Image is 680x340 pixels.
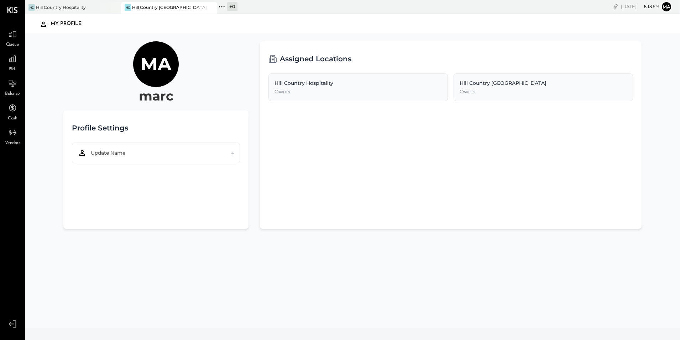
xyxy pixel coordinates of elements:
button: Update Name→ [72,143,240,163]
div: HC [28,4,35,11]
div: HC [125,4,131,11]
div: [DATE] [621,3,659,10]
span: → [231,149,234,156]
h2: Profile Settings [72,119,128,137]
h1: ma [141,53,171,75]
span: Update Name [91,149,125,156]
div: + 0 [227,2,237,11]
div: Owner [460,88,627,95]
div: Hill Country [GEOGRAPHIC_DATA] [132,4,206,10]
button: ma [661,1,672,12]
a: Vendors [0,126,25,146]
a: Cash [0,101,25,122]
span: Queue [6,42,19,48]
h2: marc [139,87,173,105]
div: My Profile [51,18,89,30]
span: Vendors [5,140,20,146]
div: copy link [612,3,619,10]
a: Balance [0,77,25,97]
span: Cash [8,115,17,122]
span: Balance [5,91,20,97]
a: P&L [0,52,25,73]
div: Owner [274,88,442,95]
span: P&L [9,66,17,73]
div: Hill Country Hospitality [274,79,442,87]
div: Hill Country Hospitality [36,4,86,10]
div: Hill Country [GEOGRAPHIC_DATA] [460,79,627,87]
a: Queue [0,27,25,48]
h2: Assigned Locations [280,50,351,68]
